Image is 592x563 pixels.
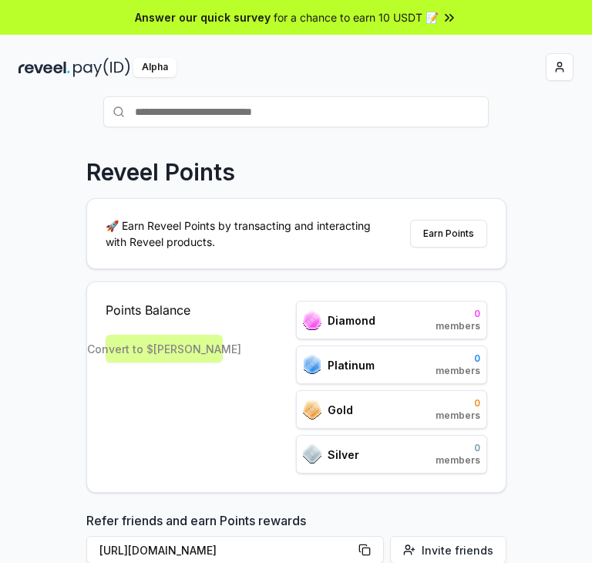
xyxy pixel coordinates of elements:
p: 🚀 Earn Reveel Points by transacting and interacting with Reveel products. [106,217,383,250]
span: Answer our quick survey [135,9,271,25]
span: members [436,320,480,332]
p: Reveel Points [86,158,235,186]
span: Gold [328,402,353,418]
span: members [436,454,480,467]
span: 0 [436,397,480,410]
span: Platinum [328,357,375,373]
span: 0 [436,352,480,365]
img: pay_id [73,58,130,77]
div: Alpha [133,58,177,77]
span: members [436,365,480,377]
span: Diamond [328,312,375,329]
button: Earn Points [410,220,487,248]
span: Points Balance [106,301,223,319]
img: ranks_icon [303,355,321,375]
img: ranks_icon [303,400,321,420]
img: ranks_icon [303,311,321,330]
span: Invite friends [422,542,493,558]
span: 0 [436,308,480,320]
img: reveel_dark [18,58,70,77]
span: 0 [436,442,480,454]
img: ranks_icon [303,444,321,464]
span: for a chance to earn 10 USDT 📝 [274,9,439,25]
span: Silver [328,447,359,463]
span: members [436,410,480,422]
